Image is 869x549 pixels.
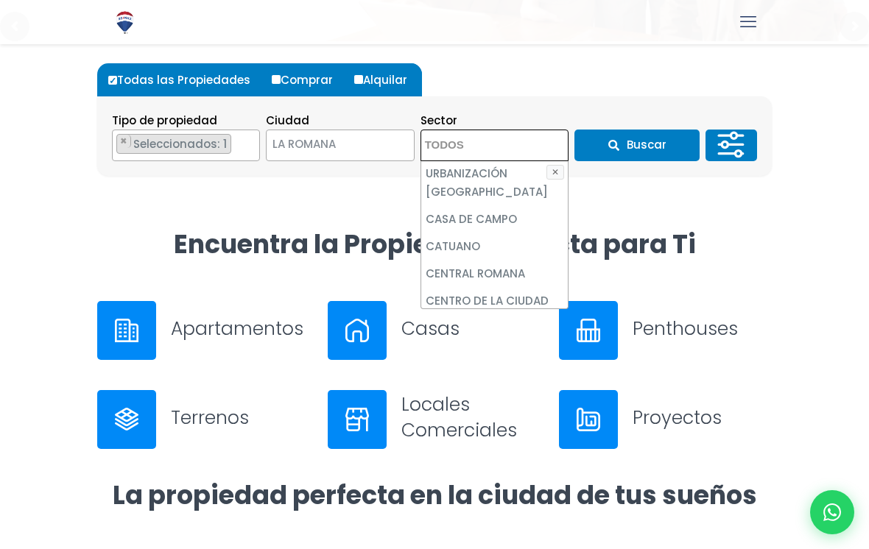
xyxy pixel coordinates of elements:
[112,10,138,35] img: Logo de REMAX
[97,301,310,360] a: Apartamentos
[736,10,761,35] a: mobile menu
[351,63,422,96] label: Alquilar
[116,134,231,154] li: CASA
[574,130,700,161] button: Buscar
[421,287,568,314] li: CENTRO DE LA CIUDAD
[132,136,231,152] span: Seleccionados: 1
[266,113,309,128] span: Ciudad
[401,316,541,341] h3: Casas
[117,135,131,148] button: Remove item
[105,63,265,96] label: Todas las Propiedades
[559,301,772,360] a: Penthouses
[244,135,251,148] span: ×
[633,316,772,341] h3: Penthouses
[171,405,310,431] h3: Terrenos
[171,316,310,341] h3: Apartamentos
[421,130,564,162] textarea: Search
[377,134,399,157] button: Remove all items
[421,141,568,205] li: CALETÓN O URBANIZACIÓN [GEOGRAPHIC_DATA]
[266,130,414,161] span: LA ROMANA
[108,76,117,85] input: Todas las Propiedades
[401,392,541,443] h3: Locales Comerciales
[421,233,568,260] li: CATUANO
[243,134,252,149] button: Remove all items
[113,130,121,162] textarea: Search
[272,75,281,84] input: Comprar
[113,477,757,513] strong: La propiedad perfecta en la ciudad de tus sueños
[421,205,568,233] li: CASA DE CAMPO
[421,113,457,128] span: Sector
[633,405,772,431] h3: Proyectos
[328,390,541,449] a: Locales Comerciales
[546,165,564,180] button: ✕
[354,75,363,84] input: Alquilar
[392,139,399,152] span: ×
[559,390,772,449] a: Proyectos
[97,390,310,449] a: Terrenos
[174,226,696,262] strong: Encuentra la Propiedad Perfecta para Ti
[120,135,127,148] span: ×
[421,260,568,287] li: CENTRAL ROMANA
[112,113,217,128] span: Tipo de propiedad
[328,301,541,360] a: Casas
[267,134,376,155] span: LA ROMANA
[268,63,348,96] label: Comprar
